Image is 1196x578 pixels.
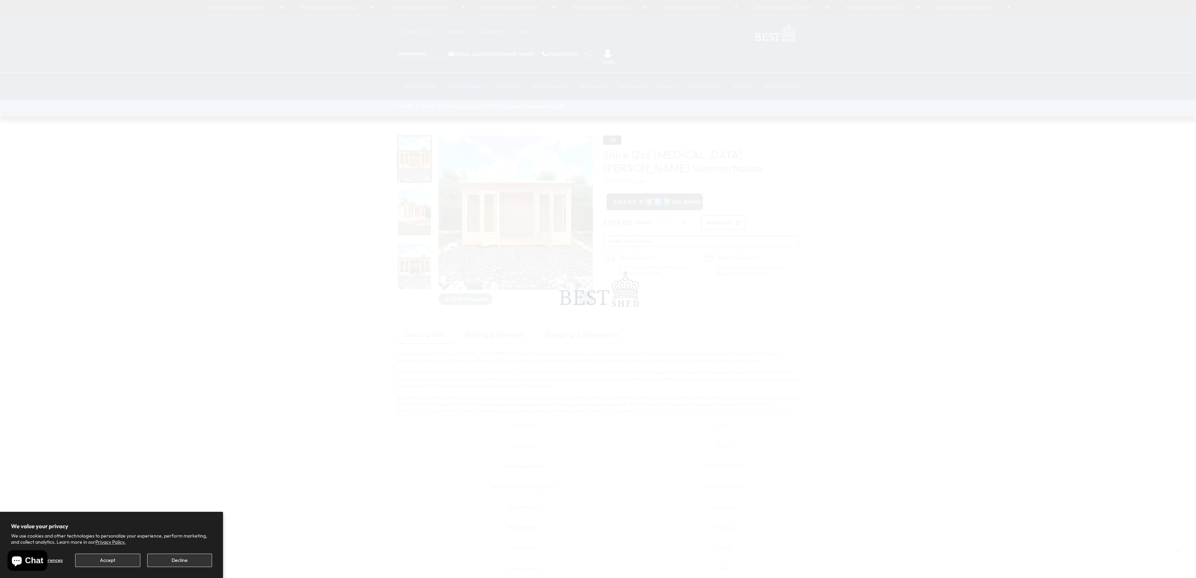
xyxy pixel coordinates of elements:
inbox-online-store-chat: Shopify online store chat [5,550,49,573]
p: We use cookies and other technologies to personalize your experience, perform marketing, and coll... [11,533,212,545]
button: Accept [75,554,140,567]
a: Privacy Policy. [95,539,126,545]
h2: We value your privacy [11,523,212,530]
button: Decline [147,554,212,567]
